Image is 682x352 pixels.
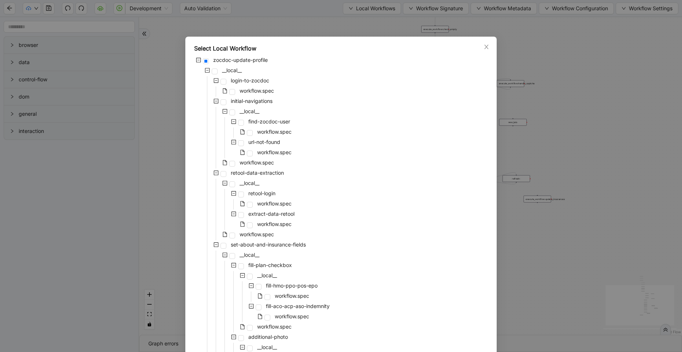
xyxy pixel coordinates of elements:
span: minus-square [196,58,201,63]
span: workflow.spec [256,322,293,331]
button: Close [482,43,490,51]
span: additional-photo [247,333,289,341]
span: file [240,150,245,155]
span: minus-square [222,252,227,257]
span: find-zocdoc-user [248,118,290,125]
span: set-about-and-insurance-fields [229,240,307,249]
span: minus-square [222,181,227,186]
span: workflow.spec [240,159,274,166]
span: retool-data-extraction [231,170,284,176]
span: workflow.spec [257,129,292,135]
span: workflow.spec [240,231,274,237]
span: initial-navigations [229,97,274,105]
span: file [240,324,245,329]
span: login-to-zocdoc [229,76,271,85]
span: file [257,293,263,299]
span: workflow.spec [256,148,293,157]
span: retool-login [247,189,277,198]
span: additional-photo [248,334,288,340]
span: find-zocdoc-user [247,117,292,126]
span: workflow.spec [275,293,309,299]
span: __local__ [257,344,277,350]
div: Select Local Workflow [194,44,488,53]
span: zocdoc-update-profile [213,57,268,63]
span: workflow.spec [273,292,311,300]
span: minus-square [249,283,254,288]
span: minus-square [214,170,219,175]
span: __local__ [220,66,243,75]
span: workflow.spec [256,127,293,136]
span: workflow.spec [257,323,292,330]
span: minus-square [231,263,236,268]
span: workflow.spec [240,88,274,94]
span: file [240,201,245,206]
span: workflow.spec [275,313,309,319]
span: minus-square [231,140,236,145]
span: workflow.spec [238,230,275,239]
span: extract-data-retool [248,211,294,217]
span: __local__ [256,343,278,352]
span: fill-plan-checkbox [247,261,293,270]
span: file [222,232,227,237]
span: retool-login [248,190,275,196]
span: file [257,314,263,319]
span: workflow.spec [257,221,292,227]
span: __local__ [238,179,261,188]
span: workflow.spec [256,220,293,229]
span: __local__ [222,67,242,73]
span: minus-square [231,334,236,340]
span: fill-aco-acp-aso-indemnity [264,302,331,311]
span: file [240,222,245,227]
span: __local__ [256,271,278,280]
span: __local__ [240,252,259,258]
span: zocdoc-update-profile [212,56,269,64]
span: workflow.spec [238,158,275,167]
span: __local__ [240,180,259,186]
span: login-to-zocdoc [231,77,269,84]
span: file [240,129,245,134]
span: minus-square [231,211,236,216]
span: close [483,44,489,50]
span: file [222,88,227,93]
span: minus-square [205,68,210,73]
span: retool-data-extraction [229,168,285,177]
span: initial-navigations [231,98,273,104]
span: minus-square [249,304,254,309]
span: workflow.spec [273,312,311,321]
span: fill-plan-checkbox [248,262,292,268]
span: url-not-found [247,138,282,147]
span: __local__ [257,272,277,278]
span: workflow.spec [257,149,292,155]
span: minus-square [214,242,219,247]
span: __local__ [238,251,261,259]
span: minus-square [240,345,245,350]
span: extract-data-retool [247,210,296,218]
span: minus-square [231,119,236,124]
span: minus-square [214,78,219,83]
span: fill-hmo-ppo-pos-epo [266,282,318,289]
span: fill-hmo-ppo-pos-epo [264,281,319,290]
span: url-not-found [248,139,280,145]
span: minus-square [240,273,245,278]
span: __local__ [238,107,261,116]
span: __local__ [240,108,259,114]
span: file [222,160,227,165]
span: workflow.spec [257,200,292,207]
span: minus-square [222,109,227,114]
span: minus-square [214,99,219,104]
span: workflow.spec [238,86,275,95]
span: workflow.spec [256,199,293,208]
span: set-about-and-insurance-fields [231,241,306,248]
span: fill-aco-acp-aso-indemnity [266,303,330,309]
span: minus-square [231,191,236,196]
